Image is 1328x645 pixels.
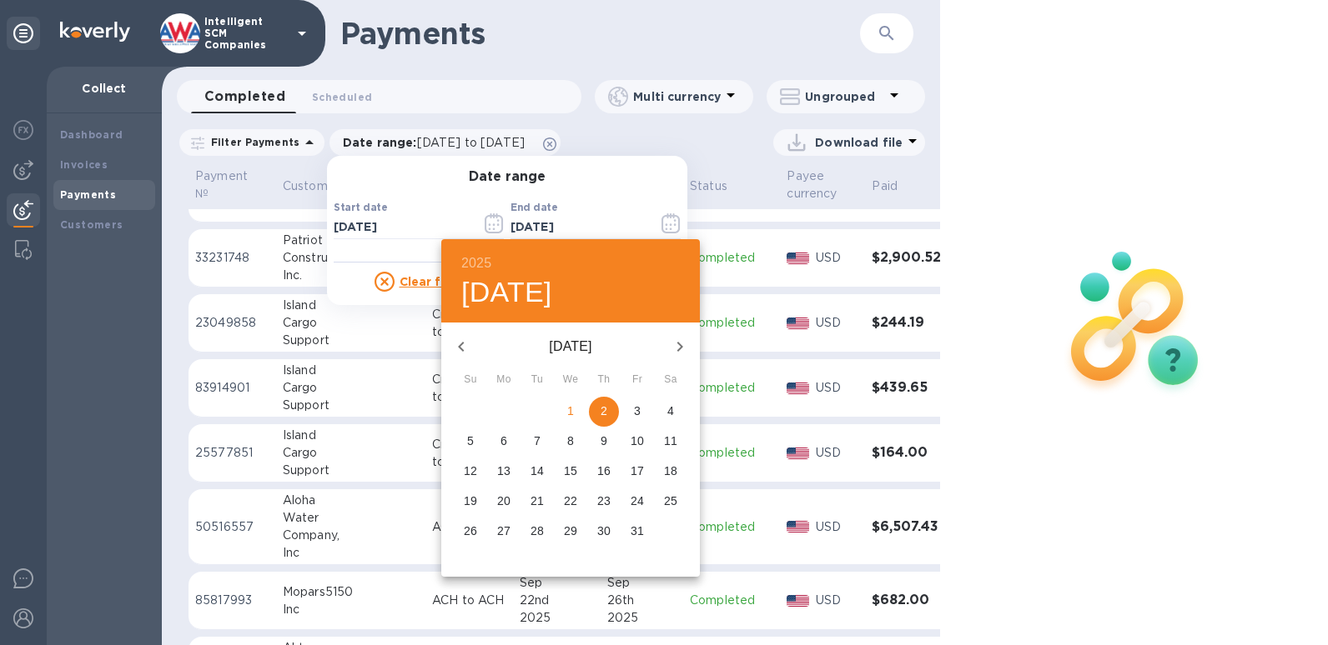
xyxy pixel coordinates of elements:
p: 13 [497,462,511,479]
p: 19 [464,492,477,509]
button: 4 [656,397,686,427]
span: Fr [622,372,652,388]
button: [DATE] [461,275,552,310]
p: 6 [501,432,507,449]
p: 27 [497,522,511,539]
button: 12 [455,457,485,487]
p: 21 [531,492,544,509]
button: 5 [455,427,485,457]
p: 10 [631,432,644,449]
p: [DATE] [481,337,660,357]
p: 29 [564,522,577,539]
p: 18 [664,462,677,479]
button: 1 [556,397,586,427]
button: 16 [589,457,619,487]
button: 13 [489,457,519,487]
button: 17 [622,457,652,487]
p: 24 [631,492,644,509]
p: 23 [597,492,611,509]
button: 28 [522,517,552,547]
button: 3 [622,397,652,427]
button: 24 [622,487,652,517]
button: 18 [656,457,686,487]
p: 2 [601,402,607,419]
p: 26 [464,522,477,539]
p: 15 [564,462,577,479]
p: 3 [634,402,641,419]
p: 22 [564,492,577,509]
p: 12 [464,462,477,479]
p: 17 [631,462,644,479]
button: 7 [522,427,552,457]
button: 9 [589,427,619,457]
button: 2025 [461,252,491,275]
button: 15 [556,457,586,487]
button: 19 [455,487,485,517]
p: 16 [597,462,611,479]
p: 9 [601,432,607,449]
button: 25 [656,487,686,517]
p: 31 [631,522,644,539]
span: We [556,372,586,388]
p: 20 [497,492,511,509]
button: 30 [589,517,619,547]
p: 28 [531,522,544,539]
p: 11 [664,432,677,449]
button: 22 [556,487,586,517]
button: 27 [489,517,519,547]
button: 11 [656,427,686,457]
p: 14 [531,462,544,479]
span: Su [455,372,485,388]
p: 5 [467,432,474,449]
button: 23 [589,487,619,517]
button: 20 [489,487,519,517]
p: 8 [567,432,574,449]
button: 14 [522,457,552,487]
span: Sa [656,372,686,388]
button: 21 [522,487,552,517]
button: 31 [622,517,652,547]
p: 25 [664,492,677,509]
p: 1 [567,402,574,419]
p: 4 [667,402,674,419]
button: 8 [556,427,586,457]
button: 10 [622,427,652,457]
p: 7 [534,432,541,449]
p: 30 [597,522,611,539]
button: 2 [589,397,619,427]
span: Mo [489,372,519,388]
span: Th [589,372,619,388]
button: 6 [489,427,519,457]
button: 26 [455,517,485,547]
button: 29 [556,517,586,547]
span: Tu [522,372,552,388]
